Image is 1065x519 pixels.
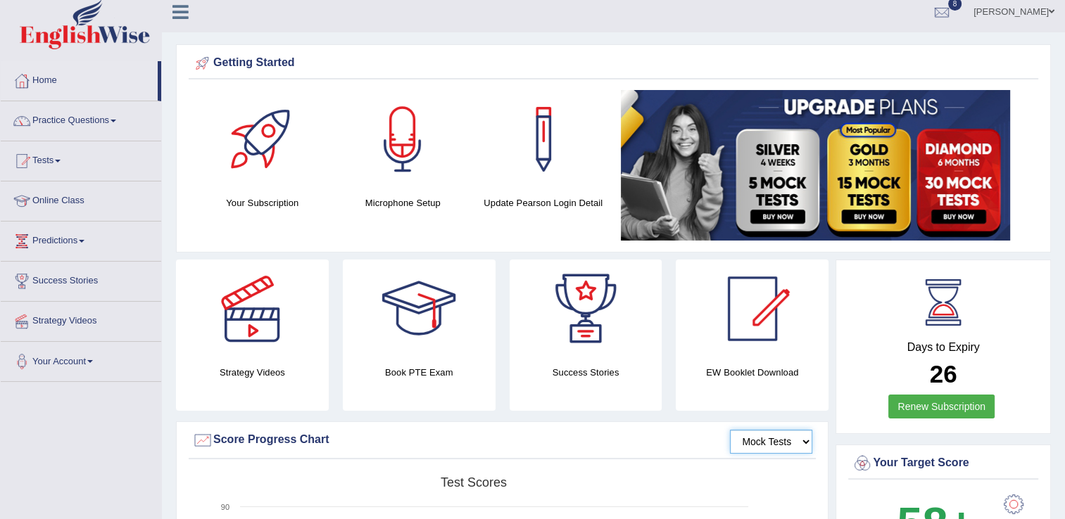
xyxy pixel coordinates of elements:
[1,302,161,337] a: Strategy Videos
[676,365,828,380] h4: EW Booklet Download
[480,196,607,210] h4: Update Pearson Login Detail
[1,181,161,217] a: Online Class
[930,360,957,387] b: 26
[441,475,507,489] tspan: Test scores
[1,222,161,257] a: Predictions
[510,365,662,380] h4: Success Stories
[1,141,161,177] a: Tests
[1,342,161,377] a: Your Account
[192,53,1035,74] div: Getting Started
[1,262,161,297] a: Success Stories
[176,365,329,380] h4: Strategy Videos
[1,101,161,136] a: Practice Questions
[621,90,1010,241] img: small5.jpg
[888,395,995,418] a: Renew Subscription
[852,341,1035,354] h4: Days to Expiry
[192,430,812,451] div: Score Progress Chart
[221,503,229,511] text: 90
[199,196,326,210] h4: Your Subscription
[340,196,467,210] h4: Microphone Setup
[852,453,1035,474] div: Your Target Score
[343,365,496,380] h4: Book PTE Exam
[1,61,158,96] a: Home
